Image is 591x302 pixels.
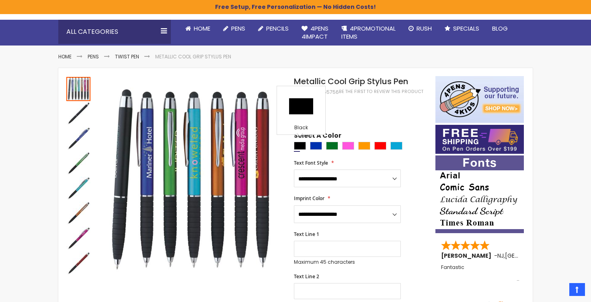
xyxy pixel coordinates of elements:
[326,142,338,150] div: Green
[342,142,354,150] div: Pink
[66,176,91,201] div: Metallic Cool Grip Stylus Pen
[294,76,408,87] span: Metallic Cool Grip Stylus Pen
[66,102,90,126] img: Metallic Cool Grip Stylus Pen
[252,20,295,37] a: Pencils
[88,53,99,60] a: Pens
[505,252,564,260] span: [GEOGRAPHIC_DATA]
[66,252,90,276] img: Metallic Cool Grip Stylus Pen
[66,101,91,126] div: Metallic Cool Grip Stylus Pen
[279,124,323,132] div: Black
[390,142,402,150] div: Turquoise
[402,20,438,37] a: Rush
[294,273,319,280] span: Text Line 2
[155,54,231,60] li: Metallic Cool Grip Stylus Pen
[66,151,91,176] div: Metallic Cool Grip Stylus Pen
[194,24,210,33] span: Home
[66,177,90,201] img: Metallic Cool Grip Stylus Pen
[569,283,585,296] a: Top
[497,252,504,260] span: NJ
[435,155,524,233] img: font-personalization-examples
[417,24,432,33] span: Rush
[66,152,90,176] img: Metallic Cool Grip Stylus Pen
[66,127,90,151] img: Metallic Cool Grip Stylus Pen
[217,20,252,37] a: Pens
[358,142,370,150] div: Orange
[58,53,72,60] a: Home
[294,195,324,202] span: Imprint Color
[341,24,396,41] span: 4PROMOTIONAL ITEMS
[295,20,335,46] a: 4Pens4impact
[66,126,91,151] div: Metallic Cool Grip Stylus Pen
[335,20,402,46] a: 4PROMOTIONALITEMS
[66,227,90,251] img: Metallic Cool Grip Stylus Pen
[115,53,139,60] a: Twist Pen
[66,76,91,101] div: Metallic Cool Grip Stylus Pen
[492,24,508,33] span: Blog
[441,265,519,282] div: Fantastic
[294,159,328,166] span: Text Font Style
[339,89,423,95] a: Be the first to review this product
[494,252,564,260] span: - ,
[435,125,524,154] img: Free shipping on orders over $199
[66,251,90,276] div: Metallic Cool Grip Stylus Pen
[441,252,494,260] span: [PERSON_NAME]
[179,20,217,37] a: Home
[231,24,245,33] span: Pens
[374,142,386,150] div: Red
[302,24,328,41] span: 4Pens 4impact
[294,259,401,265] p: Maximum 45 characters
[66,202,90,226] img: Metallic Cool Grip Stylus Pen
[66,201,91,226] div: Metallic Cool Grip Stylus Pen
[453,24,479,33] span: Specials
[486,20,514,37] a: Blog
[99,88,283,272] img: Metallic Cool Grip Stylus Pen
[266,24,289,33] span: Pencils
[294,131,341,142] span: Select A Color
[66,226,91,251] div: Metallic Cool Grip Stylus Pen
[438,20,486,37] a: Specials
[435,76,524,123] img: 4pens 4 kids
[58,20,171,44] div: All Categories
[294,231,319,238] span: Text Line 1
[294,142,306,150] div: Black
[310,142,322,150] div: Blue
